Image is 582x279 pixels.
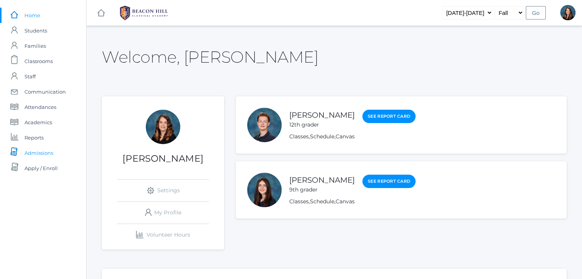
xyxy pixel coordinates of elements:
[560,5,575,20] div: Heather Mangimelli
[102,48,318,66] h2: Welcome, [PERSON_NAME]
[310,198,334,205] a: Schedule
[289,133,309,140] a: Classes
[24,161,58,176] span: Apply / Enroll
[289,198,309,205] a: Classes
[526,6,546,19] input: Go
[117,224,209,246] a: Volunteer Hours
[117,180,209,201] a: Settings
[362,110,416,123] a: See Report Card
[24,54,53,69] span: Classrooms
[24,99,56,115] span: Attendances
[24,8,40,23] span: Home
[362,175,416,188] a: See Report Card
[289,133,416,141] div: , ,
[336,133,355,140] a: Canvas
[24,115,52,130] span: Academics
[115,3,173,23] img: 1_BHCALogos-05.png
[289,198,416,206] div: , ,
[24,145,53,161] span: Admissions
[289,110,355,120] a: [PERSON_NAME]
[289,121,355,129] div: 12th grader
[24,69,36,84] span: Staff
[247,173,282,207] div: Abigail Mangimelli
[310,133,334,140] a: Schedule
[24,38,46,54] span: Families
[24,23,47,38] span: Students
[117,202,209,224] a: My Profile
[336,198,355,205] a: Canvas
[247,108,282,142] div: Caleb Mangimelli
[289,186,355,194] div: 9th grader
[24,84,66,99] span: Communication
[289,175,355,185] a: [PERSON_NAME]
[102,154,224,164] h1: [PERSON_NAME]
[146,110,180,144] div: Heather Mangimelli
[24,130,44,145] span: Reports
